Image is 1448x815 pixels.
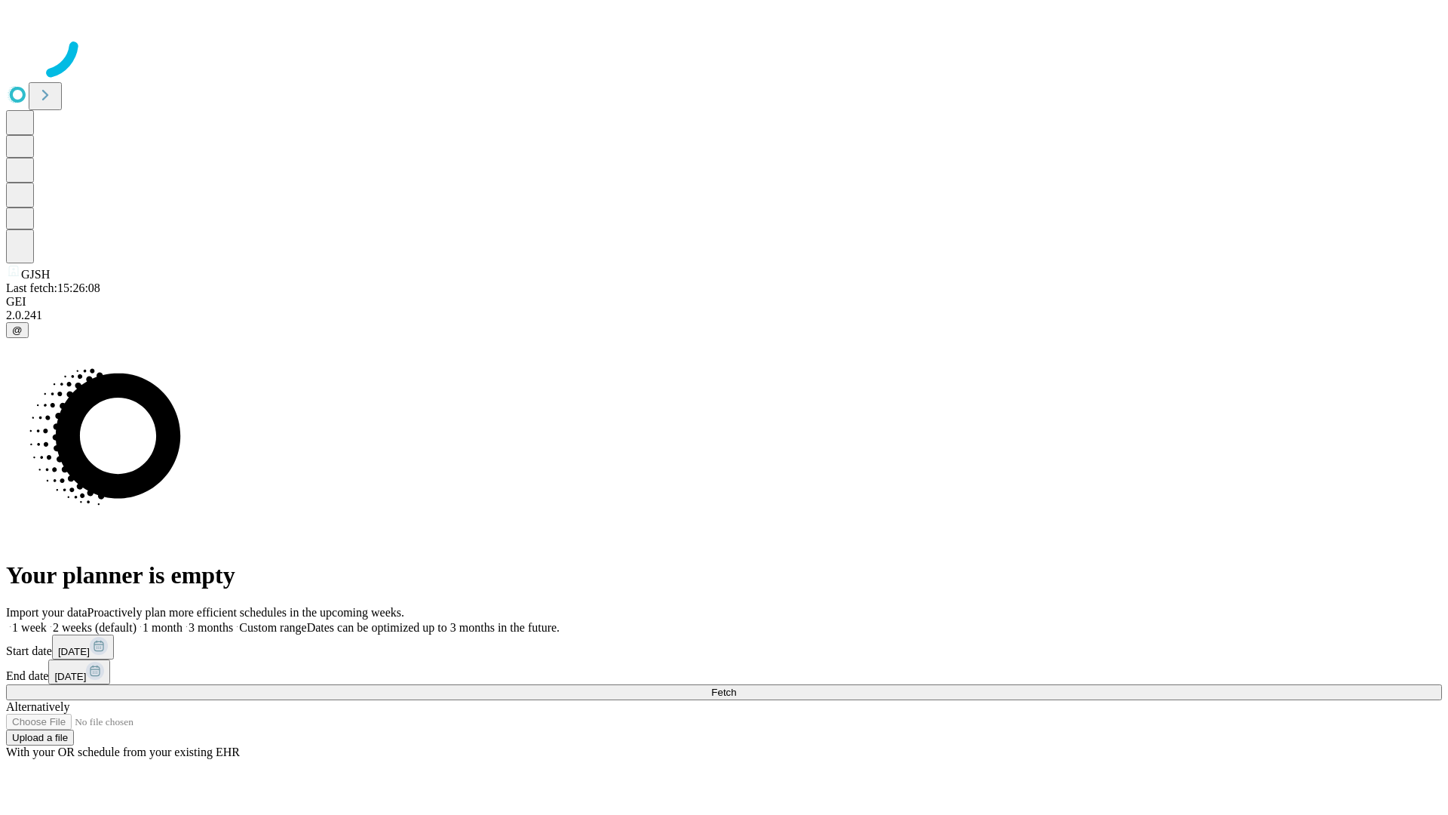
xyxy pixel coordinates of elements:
[239,621,306,634] span: Custom range
[6,295,1442,309] div: GEI
[53,621,137,634] span: 2 weeks (default)
[6,281,100,294] span: Last fetch: 15:26:08
[48,660,110,684] button: [DATE]
[87,606,404,619] span: Proactively plan more efficient schedules in the upcoming weeks.
[6,635,1442,660] div: Start date
[6,700,69,713] span: Alternatively
[54,671,86,682] span: [DATE]
[12,621,47,634] span: 1 week
[6,746,240,758] span: With your OR schedule from your existing EHR
[21,268,50,281] span: GJSH
[58,646,90,657] span: [DATE]
[6,684,1442,700] button: Fetch
[6,730,74,746] button: Upload a file
[6,660,1442,684] div: End date
[6,309,1442,322] div: 2.0.241
[711,687,736,698] span: Fetch
[189,621,233,634] span: 3 months
[6,606,87,619] span: Import your data
[52,635,114,660] button: [DATE]
[12,324,23,336] span: @
[6,322,29,338] button: @
[307,621,560,634] span: Dates can be optimized up to 3 months in the future.
[143,621,183,634] span: 1 month
[6,561,1442,589] h1: Your planner is empty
